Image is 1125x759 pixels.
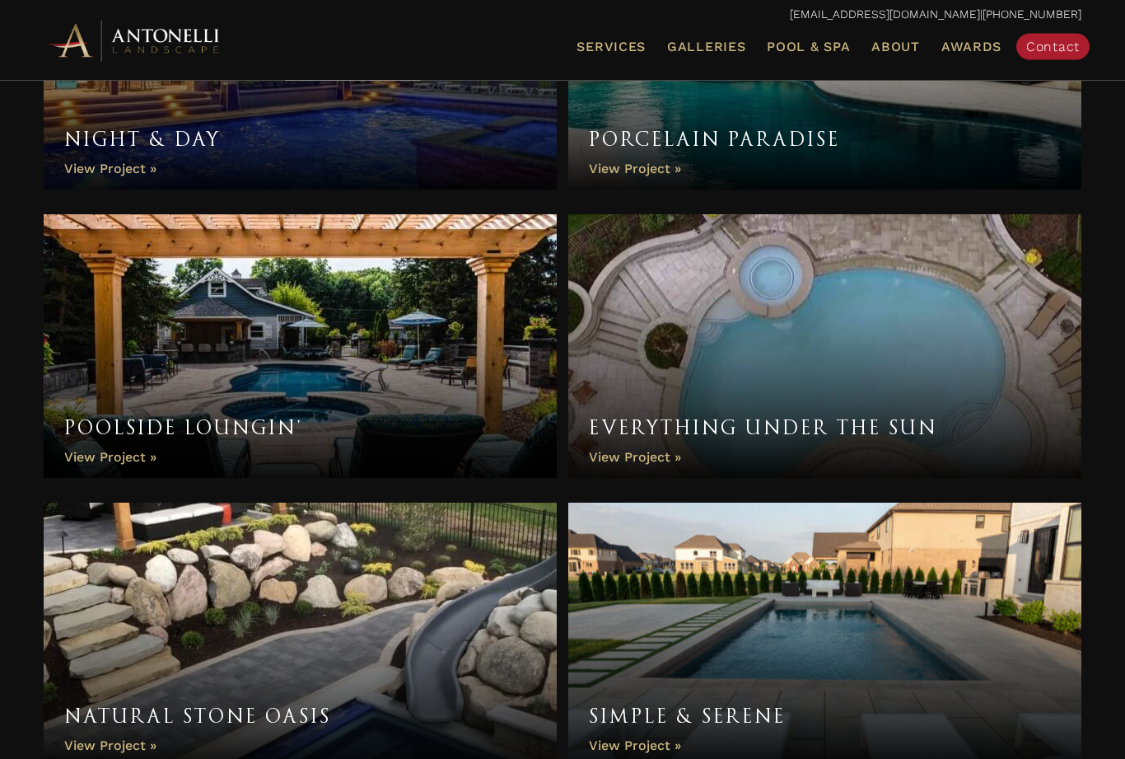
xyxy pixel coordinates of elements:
[790,7,980,21] a: [EMAIL_ADDRESS][DOMAIN_NAME]
[760,36,857,58] a: Pool & Spa
[1016,34,1090,60] a: Contact
[570,36,652,58] a: Services
[44,4,1081,26] p: |
[44,18,225,63] img: Antonelli Horizontal Logo
[983,7,1081,21] a: [PHONE_NUMBER]
[871,40,920,54] span: About
[667,39,745,54] span: Galleries
[661,36,752,58] a: Galleries
[577,40,646,54] span: Services
[935,36,1008,58] a: Awards
[767,39,850,54] span: Pool & Spa
[941,39,1001,54] span: Awards
[1026,39,1080,54] span: Contact
[865,36,927,58] a: About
